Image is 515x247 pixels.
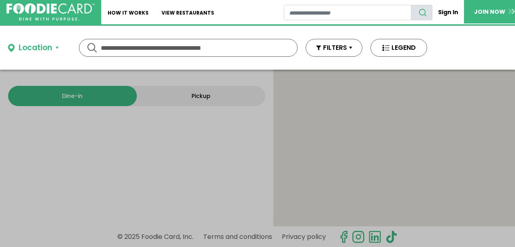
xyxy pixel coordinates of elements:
a: Sign In [432,5,464,20]
button: Location [8,42,59,54]
button: FILTERS [306,39,362,57]
input: restaurant search [284,5,411,20]
button: LEGEND [370,39,427,57]
div: Location [19,42,52,54]
button: search [411,5,432,20]
img: FoodieCard; Eat, Drink, Save, Donate [6,3,95,21]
